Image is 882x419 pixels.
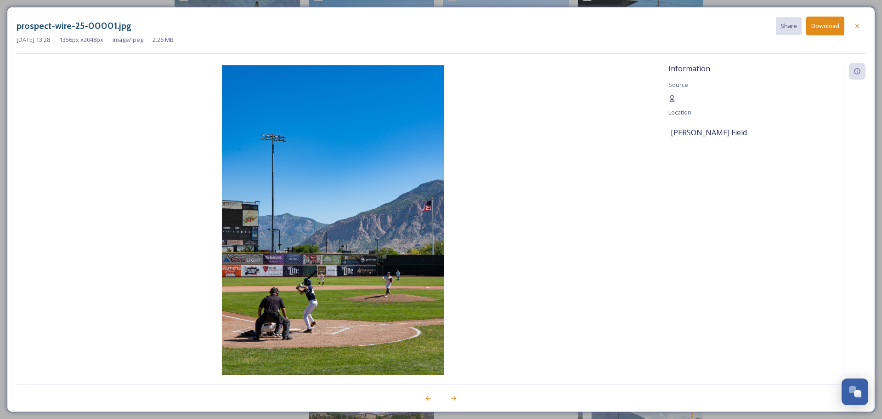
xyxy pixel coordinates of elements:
span: Location [668,108,691,116]
span: 2.26 MB [153,35,174,44]
span: 1356 px x 2048 px [59,35,103,44]
h3: prospect-wire-25-00001.jpg [17,19,131,33]
span: image/jpeg [113,35,143,44]
span: Source [668,80,688,89]
img: prospect-wire-25-00001.jpg [17,65,650,402]
button: Open Chat [842,379,868,405]
span: [DATE] 13:28 [17,35,50,44]
span: [PERSON_NAME] Field [671,127,747,138]
button: Share [776,17,802,35]
span: Information [668,63,710,74]
button: Download [806,17,844,35]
